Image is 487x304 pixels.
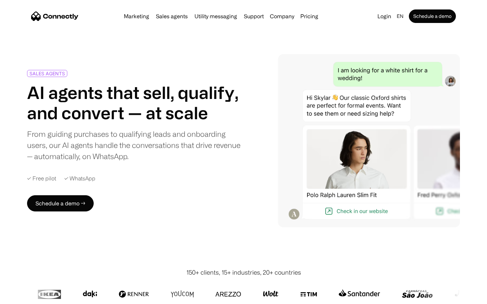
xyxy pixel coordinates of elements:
[375,11,394,21] a: Login
[186,268,301,277] div: 150+ clients, 15+ industries, 20+ countries
[270,11,294,21] div: Company
[64,175,95,182] div: ✓ WhatsApp
[27,128,241,162] div: From guiding purchases to qualifying leads and onboarding users, our AI agents handle the convers...
[14,292,41,302] ul: Language list
[409,9,456,23] a: Schedule a demo
[121,14,152,19] a: Marketing
[298,14,321,19] a: Pricing
[27,195,94,211] a: Schedule a demo →
[29,71,65,76] div: SALES AGENTS
[27,82,241,123] h1: AI agents that sell, qualify, and convert — at scale
[153,14,190,19] a: Sales agents
[192,14,240,19] a: Utility messaging
[241,14,266,19] a: Support
[397,11,403,21] div: en
[7,292,41,302] aside: Language selected: English
[27,175,56,182] div: ✓ Free pilot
